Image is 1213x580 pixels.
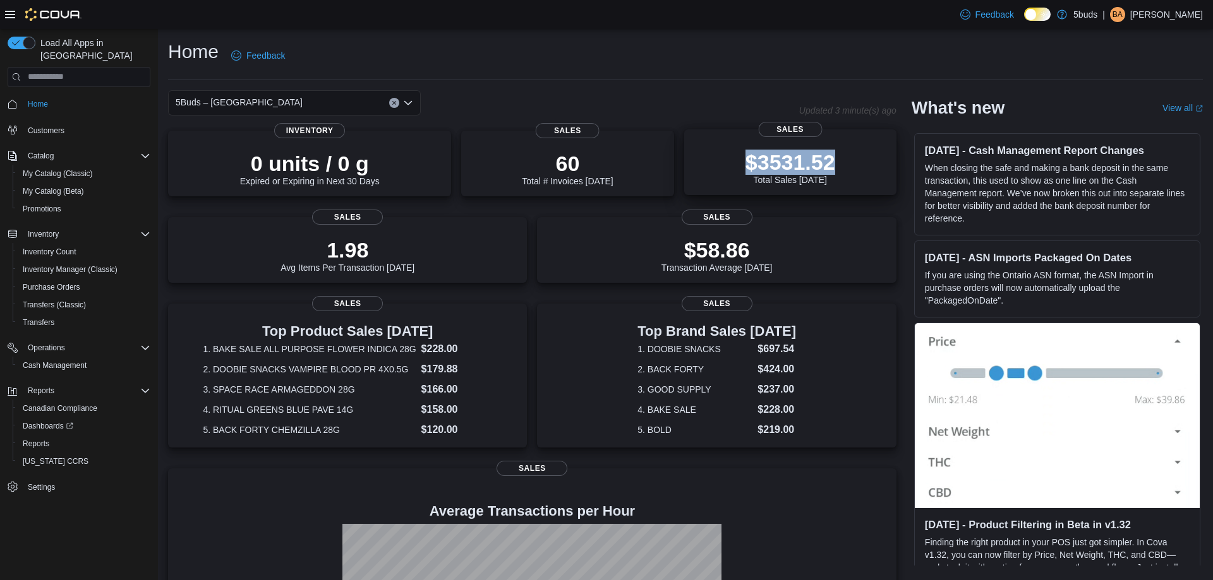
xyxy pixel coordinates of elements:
button: Open list of options [403,98,413,108]
div: Transaction Average [DATE] [661,237,773,273]
p: When closing the safe and making a bank deposit in the same transaction, this used to show as one... [925,162,1190,225]
button: Settings [3,478,155,496]
dd: $697.54 [757,341,796,357]
img: Cova [25,8,81,21]
a: Settings [23,480,60,495]
dt: 4. RITUAL GREENS BLUE PAVE 14G [203,403,416,416]
span: Transfers (Classic) [18,297,150,312]
dd: $219.00 [757,422,796,437]
a: Transfers [18,315,59,330]
button: Inventory Manager (Classic) [13,261,155,278]
button: Reports [3,382,155,399]
button: Cash Management [13,357,155,374]
button: Transfers (Classic) [13,296,155,314]
span: My Catalog (Classic) [23,169,93,179]
a: Reports [18,436,54,451]
div: Expired or Expiring in Next 30 Days [240,151,380,186]
button: Inventory Count [13,243,155,261]
span: Canadian Compliance [23,403,97,413]
div: Avg Items Per Transaction [DATE] [281,237,414,273]
p: 60 [522,151,613,176]
dt: 3. SPACE RACE ARMAGEDDON 28G [203,383,416,396]
button: Clear input [389,98,399,108]
h2: What's new [912,98,1005,118]
p: | [1102,7,1105,22]
span: Cash Management [23,360,87,370]
span: Feedback [975,8,1014,21]
button: Catalog [3,147,155,165]
p: 5buds [1073,7,1097,22]
a: Inventory Count [18,244,81,259]
a: My Catalog (Beta) [18,184,89,199]
span: Purchase Orders [18,280,150,295]
span: Sales [312,296,383,311]
button: My Catalog (Classic) [13,165,155,182]
a: My Catalog (Classic) [18,166,98,181]
span: Inventory Manager (Classic) [23,264,118,275]
span: Reports [28,386,54,396]
dt: 1. BAKE SALE ALL PURPOSE FLOWER INDICA 28G [203,343,416,355]
span: Promotions [18,201,150,216]
span: Dashboards [18,418,150,434]
span: Sales [497,461,567,476]
dd: $424.00 [757,362,796,377]
span: Sales [758,122,822,137]
a: Feedback [226,43,290,68]
span: Settings [23,479,150,495]
div: Total # Invoices [DATE] [522,151,613,186]
span: [US_STATE] CCRS [23,456,88,466]
span: Cash Management [18,358,150,373]
span: Purchase Orders [23,282,80,292]
span: 5Buds – [GEOGRAPHIC_DATA] [176,95,303,110]
button: Canadian Compliance [13,399,155,417]
span: Reports [23,383,150,398]
span: Inventory [23,227,150,242]
h3: [DATE] - Cash Management Report Changes [925,144,1190,157]
span: My Catalog (Classic) [18,166,150,181]
span: Operations [28,343,65,353]
svg: External link [1195,105,1203,112]
span: Sales [312,210,383,225]
a: Purchase Orders [18,280,85,295]
button: [US_STATE] CCRS [13,453,155,470]
button: Operations [23,340,70,355]
a: Cash Management [18,358,92,373]
span: Inventory Manager (Classic) [18,262,150,277]
span: Dashboards [23,421,73,431]
p: If you are using the Ontario ASN format, the ASN Import in purchase orders will now automatically... [925,269,1190,307]
dd: $120.00 [421,422,492,437]
span: Inventory [274,123,345,138]
span: Feedback [246,49,285,62]
span: Reports [18,436,150,451]
dd: $179.88 [421,362,492,377]
h3: [DATE] - Product Filtering in Beta in v1.32 [925,518,1190,531]
span: Customers [28,126,64,136]
span: Operations [23,340,150,355]
span: Sales [536,123,600,138]
span: Inventory Count [23,247,76,257]
h3: Top Brand Sales [DATE] [637,324,796,339]
h1: Home [168,39,219,64]
dt: 2. DOOBIE SNACKS VAMPIRE BLOOD PR 4X0.5G [203,363,416,376]
span: Transfers [23,317,54,328]
button: Transfers [13,314,155,331]
a: Home [23,97,53,112]
nav: Complex example [8,90,150,529]
p: Updated 3 minute(s) ago [799,105,896,115]
dt: 5. BACK FORTY CHEMZILLA 28G [203,423,416,436]
div: Bethany Anderson [1110,7,1125,22]
button: My Catalog (Beta) [13,182,155,200]
button: Catalog [23,148,59,163]
dt: 5. BOLD [637,423,752,436]
input: Dark Mode [1024,8,1051,21]
a: Dashboards [13,417,155,435]
span: Inventory Count [18,244,150,259]
a: Promotions [18,201,66,216]
dt: 3. GOOD SUPPLY [637,383,752,396]
span: Washington CCRS [18,454,150,469]
h3: [DATE] - ASN Imports Packaged On Dates [925,251,1190,264]
a: Transfers (Classic) [18,297,91,312]
span: BA [1113,7,1123,22]
span: Catalog [28,151,54,161]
